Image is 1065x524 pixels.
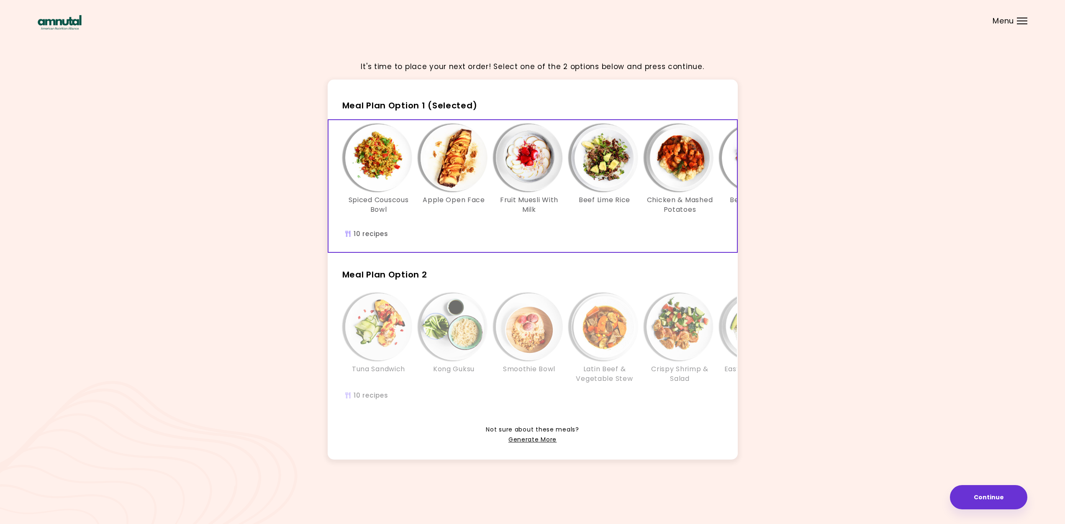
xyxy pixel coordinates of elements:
h3: Beef Meatloaf [730,195,780,205]
span: Meal Plan Option 2 [342,269,427,280]
img: AmNutAl [38,15,82,30]
div: Info - Beef Meatloaf - Meal Plan Option 1 (Selected) [718,124,793,222]
div: Info - Tuna Sandwich - Meal Plan Option 2 [341,293,416,383]
span: Meal Plan Option 1 (Selected) [342,100,477,111]
div: Info - Chicken & Mashed Potatoes - Meal Plan Option 1 (Selected) [642,124,718,222]
button: Continue [950,485,1027,509]
h3: Crispy Shrimp & Salad [647,365,713,383]
div: Info - Spiced Couscous Bowl - Meal Plan Option 1 (Selected) [341,124,416,222]
div: Info - Smoothie Bowl - Meal Plan Option 2 [492,293,567,383]
span: Menu [993,17,1014,25]
div: Info - Apple Open Face - Meal Plan Option 1 (Selected) [416,124,492,222]
h3: Easy Salmon Rice Bowl [722,365,789,383]
h3: Beef Lime Rice [579,195,630,205]
div: Info - Fruit Muesli With Milk - Meal Plan Option 1 (Selected) [492,124,567,222]
h3: Latin Beef & Vegetable Stew [571,365,638,383]
h3: Fruit Muesli With Milk [496,195,563,214]
div: Info - Easy Salmon Rice Bowl - Meal Plan Option 2 [718,293,793,383]
h3: Spiced Couscous Bowl [345,195,412,214]
div: Info - Crispy Shrimp & Salad - Meal Plan Option 2 [642,293,718,383]
h3: Chicken & Mashed Potatoes [647,195,713,214]
h3: Smoothie Bowl [503,365,555,374]
p: It's time to place your next order! Select one of the 2 options below and press continue. [361,61,704,72]
div: Info - Latin Beef & Vegetable Stew - Meal Plan Option 2 [567,293,642,383]
div: Info - Kong Guksu - Meal Plan Option 2 [416,293,492,383]
h3: Apple Open Face [423,195,485,205]
h3: Tuna Sandwich [352,365,405,374]
span: Not sure about these meals? [486,425,579,435]
h3: Kong Guksu [433,365,475,374]
div: Info - Beef Lime Rice - Meal Plan Option 1 (Selected) [567,124,642,222]
a: Generate More [508,435,557,445]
